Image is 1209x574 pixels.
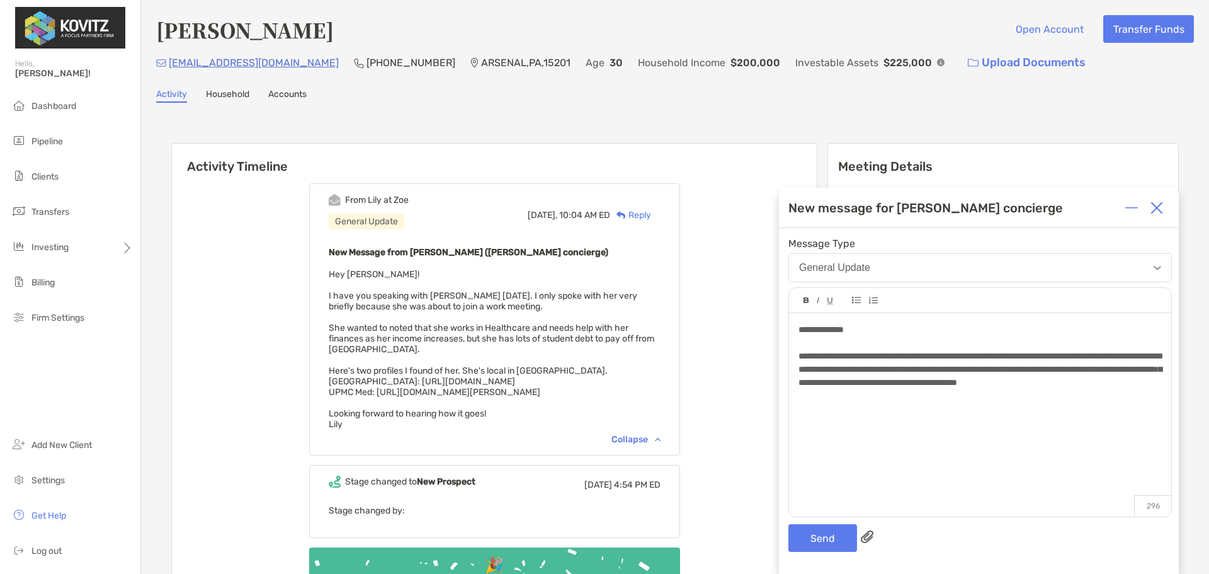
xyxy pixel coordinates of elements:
[31,546,62,556] span: Log out
[730,55,780,71] p: $200,000
[11,542,26,558] img: logout icon
[616,211,626,219] img: Reply icon
[156,59,166,67] img: Email Icon
[11,507,26,522] img: get-help icon
[11,133,26,148] img: pipeline icon
[268,89,307,103] a: Accounts
[868,297,878,304] img: Editor control icon
[345,195,409,205] div: From Lily at Zoe
[354,58,364,68] img: Phone Icon
[788,524,857,552] button: Send
[329,503,661,519] p: Stage changed by:
[329,476,341,488] img: Event icon
[11,168,26,183] img: clients icon
[156,89,187,103] a: Activity
[206,89,249,103] a: Household
[329,214,404,229] div: General Update
[861,531,873,543] img: paperclip attachments
[31,207,69,217] span: Transfers
[31,510,66,521] span: Get Help
[827,297,833,304] img: Editor control icon
[788,200,1063,215] div: New message for [PERSON_NAME] concierge
[883,55,932,71] p: $225,000
[655,437,661,441] img: Chevron icon
[366,55,455,71] p: [PHONE_NUMBER]
[172,144,817,174] h6: Activity Timeline
[1154,266,1161,270] img: Open dropdown arrow
[11,239,26,254] img: investing icon
[329,247,608,258] b: New Message from [PERSON_NAME] ([PERSON_NAME] concierge)
[417,476,475,487] b: New Prospect
[31,101,76,112] span: Dashboard
[614,479,661,490] span: 4:54 PM ED
[795,55,878,71] p: Investable Assets
[31,475,65,486] span: Settings
[31,313,84,323] span: Firm Settings
[799,262,870,273] div: General Update
[788,253,1172,282] button: General Update
[11,204,26,219] img: transfers icon
[528,210,557,221] span: [DATE],
[11,309,26,324] img: firm-settings icon
[1150,202,1163,214] img: Close
[169,55,339,71] p: [EMAIL_ADDRESS][DOMAIN_NAME]
[31,440,92,451] span: Add New Client
[15,68,133,79] span: [PERSON_NAME]!
[31,171,59,182] span: Clients
[968,59,979,67] img: button icon
[960,49,1094,76] a: Upload Documents
[586,55,604,71] p: Age
[1006,15,1093,43] button: Open Account
[11,472,26,487] img: settings icon
[31,242,69,253] span: Investing
[11,437,26,452] img: add_new_client icon
[937,59,945,66] img: Info Icon
[1134,495,1171,517] p: 296
[1125,202,1138,214] img: Expand or collapse
[481,55,570,71] p: ARSENAL , PA , 15201
[584,479,612,490] span: [DATE]
[31,277,55,288] span: Billing
[788,238,1172,250] span: Message Type
[11,274,26,289] img: billing icon
[611,434,661,445] div: Collapse
[638,55,725,71] p: Household Income
[31,136,63,147] span: Pipeline
[803,297,809,304] img: Editor control icon
[852,297,861,304] img: Editor control icon
[610,55,623,71] p: 30
[345,476,475,487] div: Stage changed to
[15,5,125,50] img: Zoe Logo
[11,98,26,113] img: dashboard icon
[329,194,341,206] img: Event icon
[329,269,654,430] span: Hey [PERSON_NAME]! I have you speaking with [PERSON_NAME] [DATE]. I only spoke with her very brie...
[838,159,1168,175] p: Meeting Details
[817,297,819,304] img: Editor control icon
[559,210,610,221] span: 10:04 AM ED
[1103,15,1194,43] button: Transfer Funds
[470,58,479,68] img: Location Icon
[156,15,334,44] h4: [PERSON_NAME]
[610,209,651,222] div: Reply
